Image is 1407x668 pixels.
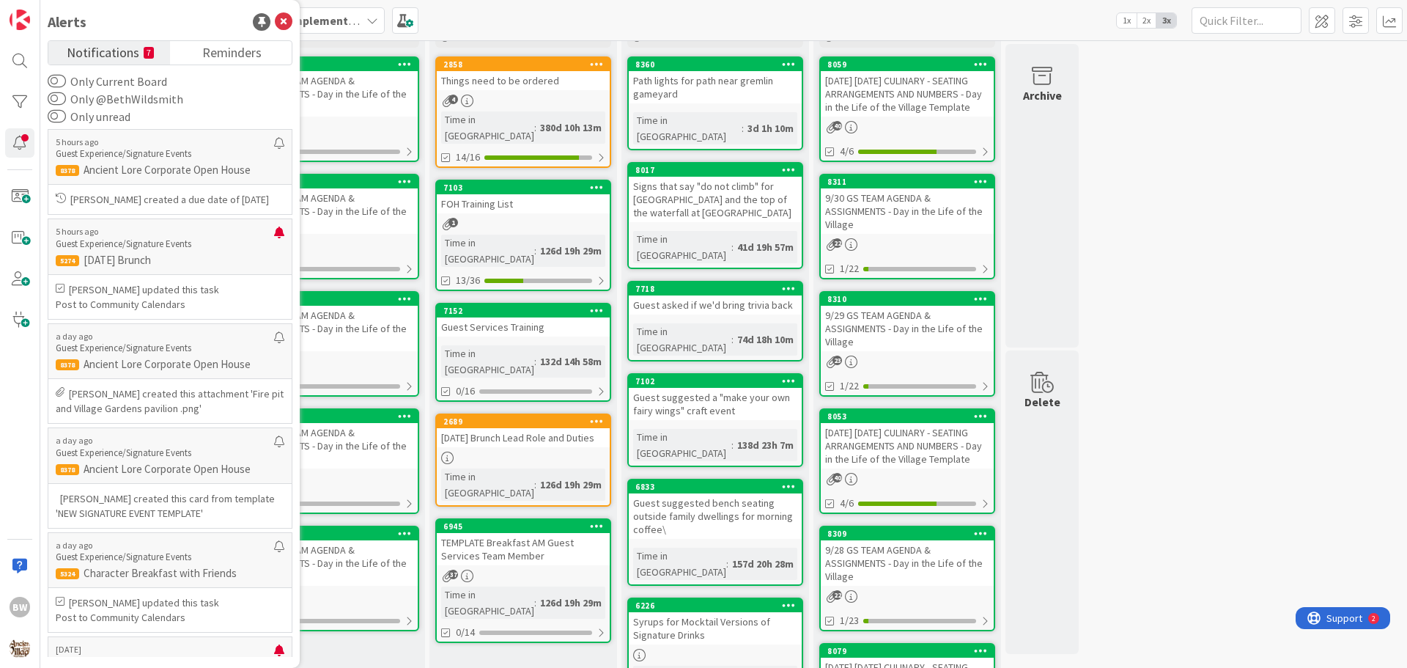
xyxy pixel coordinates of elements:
div: 8053[DATE] [DATE] CULINARY - SEATING ARRANGEMENTS AND NUMBERS - Day in the Life of the Village Te... [821,410,994,469]
div: Time in [GEOGRAPHIC_DATA] [633,112,742,144]
span: : [534,595,536,611]
p: a day ago [56,540,274,551]
div: TEMPLATE Breakfast AM Guest Services Team Member [437,533,610,565]
div: 8309 [821,527,994,540]
span: 14/16 [456,150,480,165]
div: 8310 [821,293,994,306]
div: 8311 [827,177,994,187]
div: 138d 23h 7m [734,437,797,453]
p: [PERSON_NAME] updated this task [56,282,284,297]
div: Time in [GEOGRAPHIC_DATA] [441,111,534,144]
input: Quick Filter... [1192,7,1301,34]
div: 9/30 GS TEAM AGENDA & ASSIGNMENTS - Day in the Life of the Village [821,188,994,234]
p: Guest Experience/Signature Events [56,551,274,564]
span: 4/6 [840,496,854,511]
span: Support [31,2,67,20]
span: 40 [832,121,842,131]
div: 2858Things need to be ordered [437,58,610,90]
label: Only Current Board [48,73,167,90]
div: 132d 14h 58m [536,353,605,370]
div: 838910/2 GS TEAM AGENDA & ASSIGNMENTS - Day in the Life of the Village [245,175,418,234]
p: Ancient Lore Corporate Open House [56,164,284,177]
button: Only @BethWildsmith [48,92,66,106]
div: 126d 19h 29m [536,595,605,611]
div: [DATE] Brunch Lead Role and Duties [437,428,610,447]
div: 6226 [629,599,802,612]
div: 7152Guest Services Training [437,304,610,337]
p: Post to Community Calendars [56,610,284,625]
div: 6833 [629,480,802,493]
div: Guest Services Training [437,318,610,337]
span: : [731,331,734,348]
div: 9/28 GS TEAM AGENDA & ASSIGNMENTS - Day in the Life of the Village [821,540,994,586]
div: 8053 [827,411,994,422]
div: [DATE] [DATE] CULINARY - SEATING ARRANGEMENTS AND NUMBERS - Day in the Life of the Village Template [821,71,994,117]
p: Ancient Lore Corporate Open House [56,463,284,476]
p: [DATE] [56,645,274,655]
div: 83099/28 GS TEAM AGENDA & ASSIGNMENTS - Day in the Life of the Village [821,527,994,586]
div: 839110/4 GS TEAM AGENDA & ASSIGNMENTS - Day in the Life of the Village [245,410,418,469]
button: Only unread [48,109,66,124]
div: 8392 [245,527,418,540]
span: 3x [1156,13,1176,28]
div: Syrups for Mocktail Versions of Signature Drinks [629,612,802,645]
p: Guest Experience/Signature Events [56,447,274,460]
div: Things need to be ordered [437,71,610,90]
div: 8079 [821,645,994,658]
span: 1/22 [840,261,859,276]
div: 2689 [437,415,610,428]
div: 3d 1h 10m [744,120,797,136]
div: 83109/29 GS TEAM AGENDA & ASSIGNMENTS - Day in the Life of the Village [821,293,994,351]
small: 7 [144,47,154,59]
div: Guest suggested bench seating outside family dwellings for morning coffee\ [629,493,802,539]
div: 8391 [245,410,418,423]
span: 22 [832,238,842,248]
div: 7152 [443,306,610,316]
div: 41d 19h 57m [734,239,797,255]
p: [PERSON_NAME] created this attachment 'Fire pit and Village Gardens pavilion .png' [56,386,284,416]
span: 0/16 [456,383,475,399]
span: : [742,120,744,136]
div: 2689[DATE] Brunch Lead Role and Duties [437,415,610,447]
div: 8391 [251,411,418,422]
div: Time in [GEOGRAPHIC_DATA] [633,231,731,263]
div: 8360Path lights for path near gremlin gameyard [629,58,802,103]
p: Guest Experience/Signature Events [56,655,274,668]
div: 5324 [56,568,79,579]
div: Time in [GEOGRAPHIC_DATA] [441,587,534,619]
div: 8059[DATE] [DATE] CULINARY - SEATING ARRANGEMENTS AND NUMBERS - Day in the Life of the Village Te... [821,58,994,117]
span: 0/14 [456,625,475,640]
div: Archive [1023,87,1062,104]
div: Guest suggested a "make your own fairy wings" craft event [629,388,802,420]
div: 8059 [821,58,994,71]
div: 7718Guest asked if we'd bring trivia back [629,282,802,315]
div: Time in [GEOGRAPHIC_DATA] [633,323,731,356]
div: 6833Guest suggested bench seating outside family dwellings for morning coffee\ [629,480,802,539]
div: 8017 [629,164,802,177]
div: 8378 [56,165,79,176]
div: 6833 [635,482,802,492]
div: 8309 [827,529,994,539]
div: 7102 [629,375,802,388]
div: 8312 [251,59,418,70]
label: Only unread [48,108,130,125]
div: 126d 19h 29m [536,477,605,493]
div: 8017Signs that say "do not climb" for [GEOGRAPHIC_DATA] and the top of the waterfall at [GEOGRAPH... [629,164,802,222]
div: 8311 [821,175,994,188]
div: 74d 18h 10m [734,331,797,348]
span: 2x [1137,13,1156,28]
div: 8389 [245,175,418,188]
p: [DATE] Brunch [56,254,284,267]
div: 8389 [251,177,418,187]
div: 6226 [635,601,802,611]
span: Notifications [67,41,139,62]
div: 126d 19h 29m [536,243,605,259]
a: a day agoGuest Experience/Signature Events8378Ancient Lore Corporate Open House[PERSON_NAME] crea... [48,323,292,424]
div: 8017 [635,165,802,175]
div: 8378 [56,359,79,370]
span: : [731,437,734,453]
span: 4 [448,95,458,104]
div: 5274 [56,255,79,266]
div: 7102 [635,376,802,386]
div: 8392 [251,529,418,539]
